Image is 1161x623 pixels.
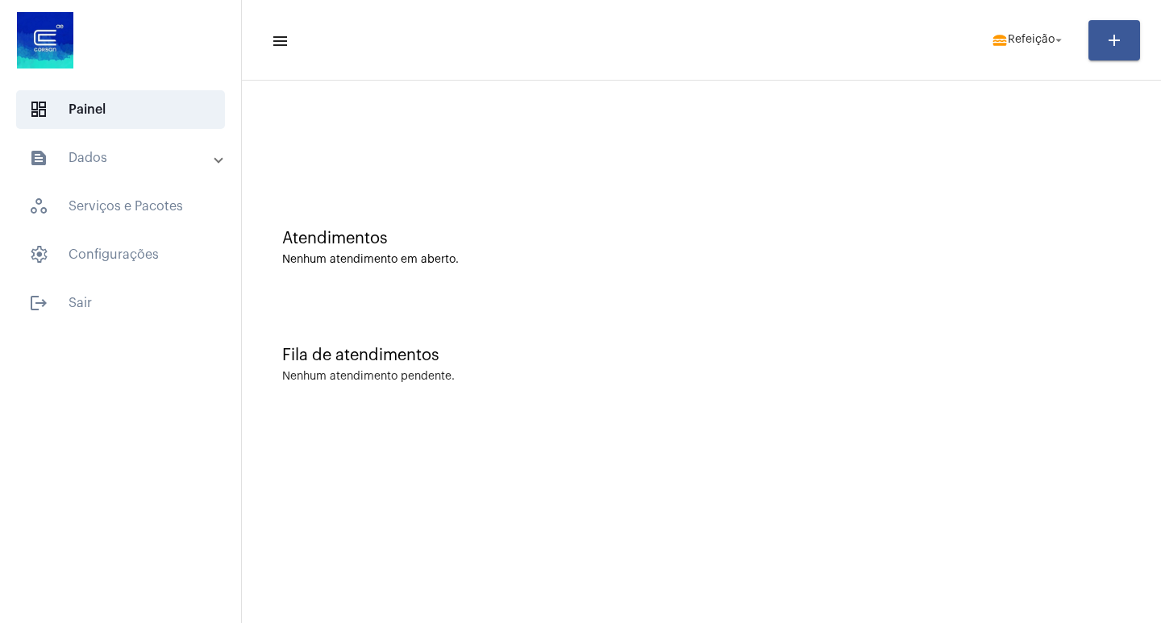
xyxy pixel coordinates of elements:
[16,187,225,226] span: Serviços e Pacotes
[29,293,48,313] mat-icon: sidenav icon
[10,139,241,177] mat-expansion-panel-header: sidenav iconDados
[1051,33,1066,48] mat-icon: arrow_drop_down
[282,371,455,383] div: Nenhum atendimento pendente.
[16,90,225,129] span: Painel
[282,347,1121,364] div: Fila de atendimentos
[992,32,1008,48] mat-icon: lunch_dining
[16,235,225,274] span: Configurações
[29,245,48,264] span: sidenav icon
[29,100,48,119] span: sidenav icon
[1105,31,1124,50] mat-icon: add
[16,284,225,322] span: Sair
[1008,35,1055,46] span: Refeição
[29,148,48,168] mat-icon: sidenav icon
[13,8,77,73] img: d4669ae0-8c07-2337-4f67-34b0df7f5ae4.jpeg
[29,148,215,168] mat-panel-title: Dados
[282,254,1121,266] div: Nenhum atendimento em aberto.
[982,24,1076,56] button: Refeição
[29,197,48,216] span: sidenav icon
[282,230,1121,247] div: Atendimentos
[271,31,287,51] mat-icon: sidenav icon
